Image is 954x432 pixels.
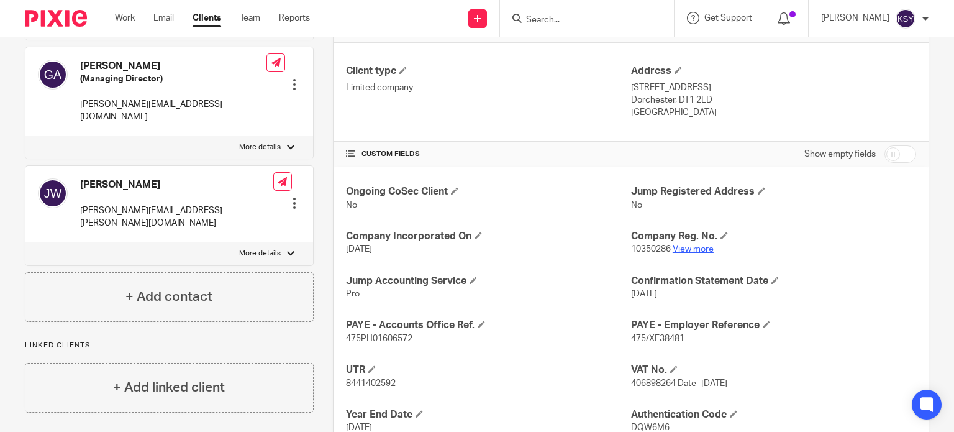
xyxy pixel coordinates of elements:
[346,290,360,298] span: Pro
[80,60,266,73] h4: [PERSON_NAME]
[279,12,310,24] a: Reports
[631,201,642,209] span: No
[631,379,727,388] span: 406898264 Date- [DATE]
[153,12,174,24] a: Email
[115,12,135,24] a: Work
[193,12,221,24] a: Clients
[346,201,357,209] span: No
[38,60,68,90] img: svg%3E
[346,408,631,421] h4: Year End Date
[346,230,631,243] h4: Company Incorporated On
[80,73,266,85] h5: (Managing Director)
[346,81,631,94] p: Limited company
[239,142,281,152] p: More details
[25,10,87,27] img: Pixie
[346,65,631,78] h4: Client type
[631,94,916,106] p: Dorchester, DT1 2ED
[80,98,266,124] p: [PERSON_NAME][EMAIL_ADDRESS][DOMAIN_NAME]
[631,364,916,377] h4: VAT No.
[631,275,916,288] h4: Confirmation Statement Date
[346,319,631,332] h4: PAYE - Accounts Office Ref.
[346,149,631,159] h4: CUSTOM FIELDS
[896,9,915,29] img: svg%3E
[346,275,631,288] h4: Jump Accounting Service
[631,408,916,421] h4: Authentication Code
[631,106,916,119] p: [GEOGRAPHIC_DATA]
[38,178,68,208] img: svg%3E
[631,65,916,78] h4: Address
[239,249,281,259] p: More details
[673,245,714,254] a: View more
[525,15,637,26] input: Search
[821,12,889,24] p: [PERSON_NAME]
[346,185,631,198] h4: Ongoing CoSec Client
[80,205,273,230] p: [PERSON_NAME][EMAIL_ADDRESS][PERSON_NAME][DOMAIN_NAME]
[631,423,670,432] span: DQW6M6
[346,334,412,343] span: 475PH01606572
[631,185,916,198] h4: Jump Registered Address
[631,245,671,254] span: 10350286
[631,319,916,332] h4: PAYE - Employer Reference
[346,245,372,254] span: [DATE]
[804,148,876,160] label: Show empty fields
[631,334,684,343] span: 475/XE38481
[631,81,916,94] p: [STREET_ADDRESS]
[113,378,225,397] h4: + Add linked client
[704,14,752,22] span: Get Support
[346,423,372,432] span: [DATE]
[125,287,212,306] h4: + Add contact
[631,230,916,243] h4: Company Reg. No.
[631,290,657,298] span: [DATE]
[240,12,260,24] a: Team
[80,178,273,191] h4: [PERSON_NAME]
[25,341,314,351] p: Linked clients
[346,379,396,388] span: 8441402592
[346,364,631,377] h4: UTR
